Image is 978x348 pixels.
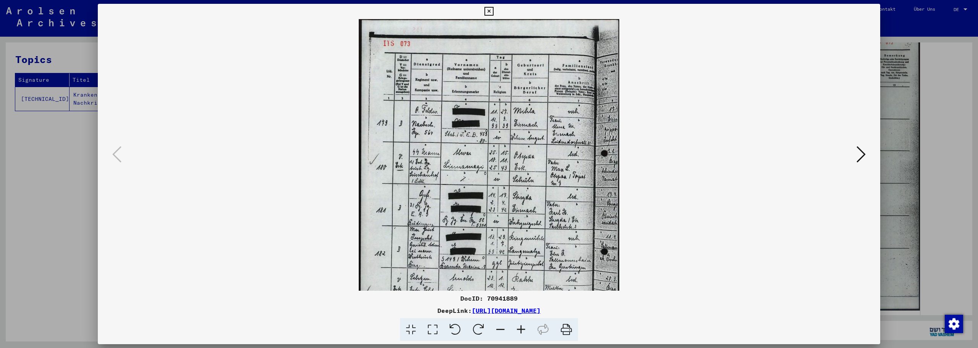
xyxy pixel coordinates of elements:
[944,314,963,333] div: Zustimmung ändern
[98,294,880,303] div: DocID: 70941889
[98,306,880,315] div: DeepLink:
[945,315,963,333] img: Zustimmung ändern
[472,307,541,314] a: [URL][DOMAIN_NAME]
